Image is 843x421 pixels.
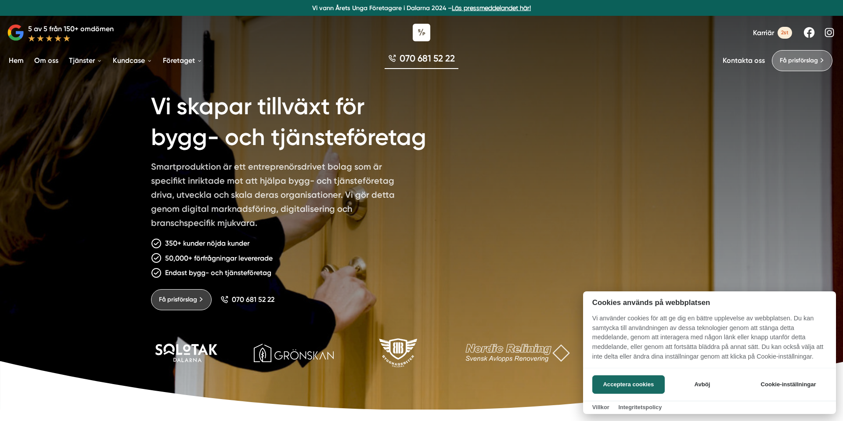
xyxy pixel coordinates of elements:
[750,375,827,394] button: Cookie-inställningar
[667,375,737,394] button: Avböj
[592,375,665,394] button: Acceptera cookies
[592,404,609,410] a: Villkor
[583,314,836,367] p: Vi använder cookies för att ge dig en bättre upplevelse av webbplatsen. Du kan samtycka till anvä...
[618,404,662,410] a: Integritetspolicy
[583,298,836,307] h2: Cookies används på webbplatsen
